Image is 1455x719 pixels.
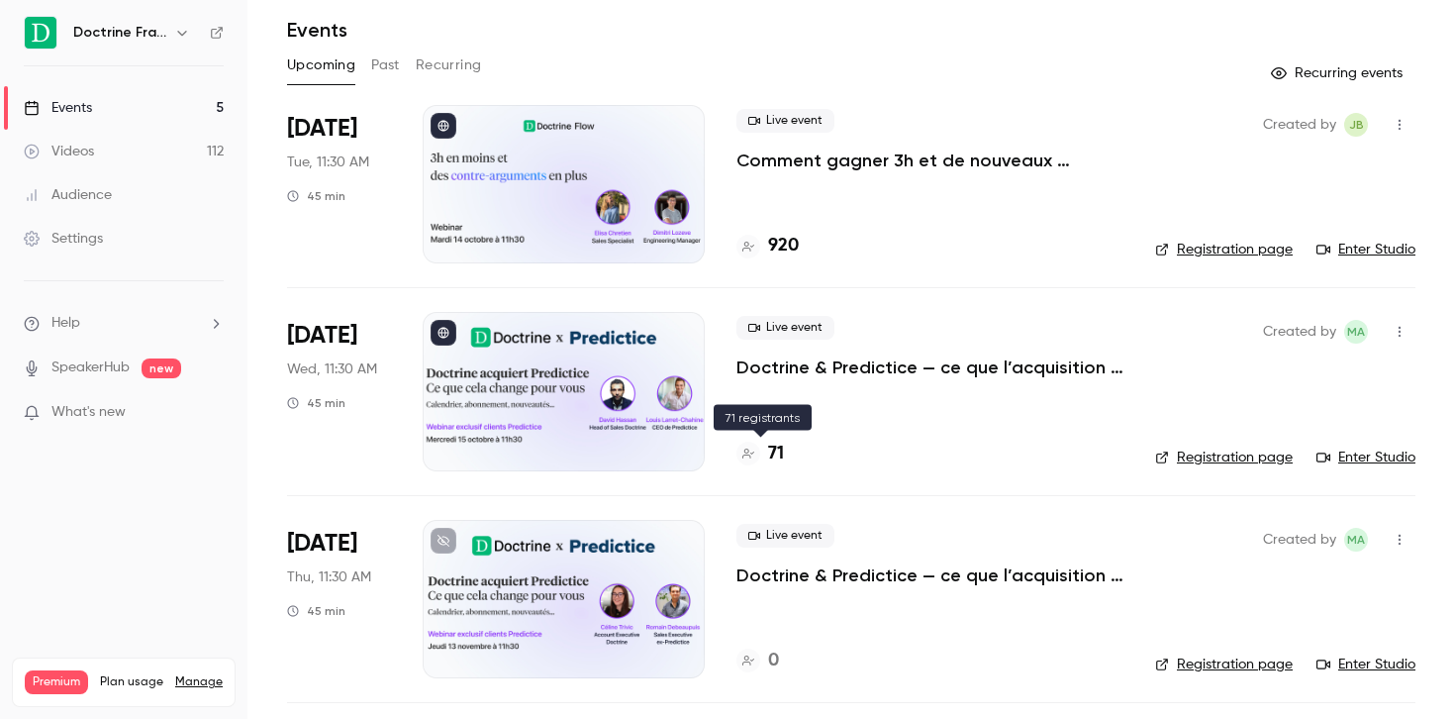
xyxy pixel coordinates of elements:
[24,229,103,249] div: Settings
[287,603,345,619] div: 45 min
[768,233,799,259] h4: 920
[287,567,371,587] span: Thu, 11:30 AM
[287,153,369,172] span: Tue, 11:30 AM
[736,441,784,467] a: 71
[287,312,391,470] div: Oct 15 Wed, 11:30 AM (Europe/Paris)
[736,233,799,259] a: 920
[24,142,94,161] div: Videos
[51,358,130,378] a: SpeakerHub
[287,528,357,560] span: [DATE]
[142,359,181,378] span: new
[287,18,347,42] h1: Events
[287,113,357,145] span: [DATE]
[1347,320,1365,344] span: MA
[1263,320,1336,344] span: Created by
[25,17,56,49] img: Doctrine France
[287,50,355,81] button: Upcoming
[736,356,1123,379] a: Doctrine & Predictice — ce que l’acquisition change pour vous - Session 1
[1155,448,1293,467] a: Registration page
[736,109,834,133] span: Live event
[1155,655,1293,674] a: Registration page
[51,402,126,423] span: What's new
[100,674,163,690] span: Plan usage
[416,50,482,81] button: Recurring
[287,188,345,204] div: 45 min
[1344,113,1368,137] span: Justine Burel
[1262,57,1415,89] button: Recurring events
[73,23,166,43] h6: Doctrine France
[287,105,391,263] div: Oct 14 Tue, 11:30 AM (Europe/Paris)
[200,404,224,422] iframe: Noticeable Trigger
[371,50,400,81] button: Past
[1316,655,1415,674] a: Enter Studio
[768,648,779,674] h4: 0
[1316,240,1415,259] a: Enter Studio
[1263,528,1336,552] span: Created by
[287,359,377,379] span: Wed, 11:30 AM
[1344,528,1368,552] span: Marie Agard
[287,520,391,678] div: Nov 13 Thu, 11:30 AM (Europe/Paris)
[736,564,1123,587] a: Doctrine & Predictice — ce que l’acquisition change pour vous - Session 2
[736,524,834,548] span: Live event
[287,395,345,411] div: 45 min
[736,316,834,340] span: Live event
[175,674,223,690] a: Manage
[1347,528,1365,552] span: MA
[1155,240,1293,259] a: Registration page
[736,149,1123,172] a: Comment gagner 3h et de nouveaux arguments ?
[24,185,112,205] div: Audience
[1263,113,1336,137] span: Created by
[1344,320,1368,344] span: Marie Agard
[736,648,779,674] a: 0
[24,313,224,334] li: help-dropdown-opener
[287,320,357,352] span: [DATE]
[768,441,784,467] h4: 71
[25,670,88,694] span: Premium
[1349,113,1364,137] span: JB
[24,98,92,118] div: Events
[1316,448,1415,467] a: Enter Studio
[51,313,80,334] span: Help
